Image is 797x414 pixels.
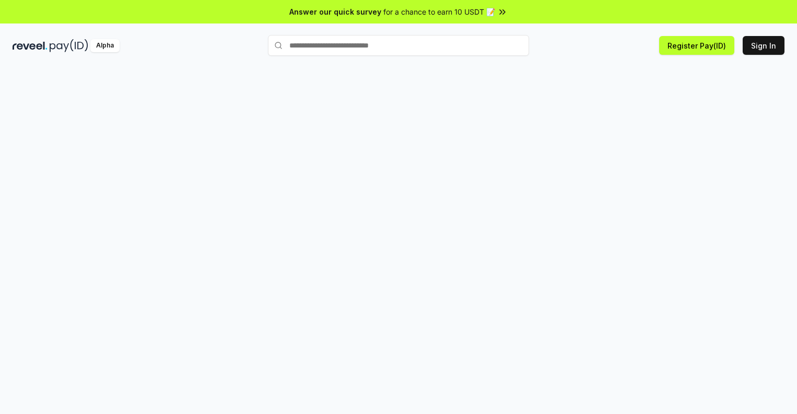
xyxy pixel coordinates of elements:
[659,36,734,55] button: Register Pay(ID)
[743,36,784,55] button: Sign In
[289,6,381,17] span: Answer our quick survey
[13,39,48,52] img: reveel_dark
[90,39,120,52] div: Alpha
[383,6,495,17] span: for a chance to earn 10 USDT 📝
[50,39,88,52] img: pay_id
